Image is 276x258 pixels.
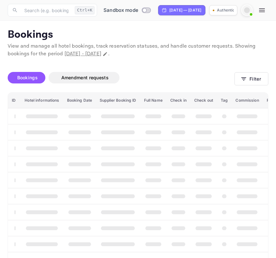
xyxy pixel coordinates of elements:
span: [DATE] - [DATE] [65,51,101,57]
th: Tag [217,93,232,108]
button: Change date range [102,51,108,57]
p: Bookings [8,28,268,41]
p: Authenticating... [217,7,234,13]
th: Booking Date [63,93,96,108]
th: Check out [190,93,217,108]
th: ID [8,93,21,108]
span: Sandbox mode [103,7,138,14]
th: Check in [166,93,190,108]
th: Full Name [140,93,166,108]
div: account-settings tabs [8,72,234,83]
span: Amendment requests [61,75,109,80]
div: Ctrl+K [75,6,95,14]
th: Commission [232,93,263,108]
th: Supplier Booking ID [96,93,140,108]
div: [DATE] — [DATE] [169,7,201,13]
button: Filter [234,72,268,85]
span: Bookings [17,75,38,80]
input: Search (e.g. bookings, documentation) [20,4,72,17]
th: Hotel informations [21,93,63,108]
div: Switch to Production mode [101,7,153,14]
p: View and manage all hotel bookings, track reservation statuses, and handle customer requests. Sho... [8,43,268,58]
